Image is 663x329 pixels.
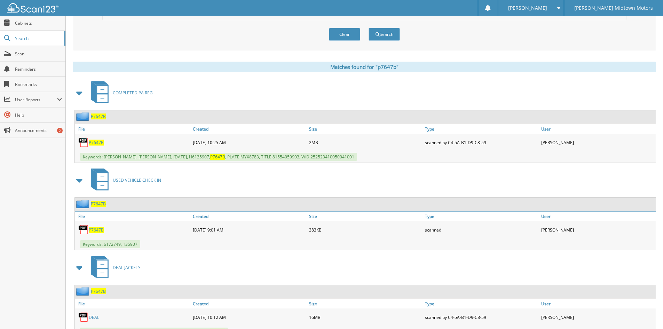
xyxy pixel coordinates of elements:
a: File [75,212,191,221]
img: PDF.png [78,225,89,235]
a: USED VEHICLE CHECK IN [87,166,161,194]
div: 383KB [307,223,424,237]
div: [DATE] 9:01 AM [191,223,307,237]
a: Type [423,212,539,221]
span: Announcements [15,127,62,133]
div: [PERSON_NAME] [539,223,656,237]
div: scanned [423,223,539,237]
a: Created [191,299,307,308]
a: P7647B [91,288,106,294]
img: PDF.png [78,312,89,322]
a: Size [307,124,424,134]
a: User [539,124,656,134]
a: P7647B [89,227,104,233]
span: COMPLETED PA REG [113,90,153,96]
a: Size [307,212,424,221]
span: DEAL JACKETS [113,265,141,271]
div: scanned by C4-5A-B1-D9-C8-59 [423,135,539,149]
span: P7647B [210,154,225,160]
a: User [539,299,656,308]
span: Scan [15,51,62,57]
span: Bookmarks [15,81,62,87]
img: folder2.png [76,287,91,296]
img: scan123-logo-white.svg [7,3,59,13]
a: File [75,124,191,134]
div: 16MB [307,310,424,324]
a: DEAL JACKETS [87,254,141,281]
span: Search [15,36,61,41]
a: User [539,212,656,221]
div: [PERSON_NAME] [539,135,656,149]
button: Clear [329,28,360,41]
div: scanned by C4-5A-B1-D9-C8-59 [423,310,539,324]
div: [DATE] 10:25 AM [191,135,307,149]
a: P7647B [91,113,106,119]
img: folder2.png [76,199,91,208]
a: Created [191,212,307,221]
a: File [75,299,191,308]
span: [PERSON_NAME] [508,6,547,10]
span: Reminders [15,66,62,72]
div: Matches found for "p7647b" [73,62,656,72]
img: folder2.png [76,112,91,121]
span: Help [15,112,62,118]
a: Type [423,299,539,308]
div: [DATE] 10:12 AM [191,310,307,324]
div: 2 [57,128,63,133]
span: USED VEHICLE CHECK IN [113,177,161,183]
div: [PERSON_NAME] [539,310,656,324]
span: User Reports [15,97,57,103]
a: Type [423,124,539,134]
button: Search [369,28,400,41]
a: P7647B [89,140,104,146]
a: COMPLETED PA REG [87,79,153,107]
span: Keywords: 6172749, 135907 [80,240,140,248]
span: Cabinets [15,20,62,26]
a: P7647B [91,201,106,207]
div: 2MB [307,135,424,149]
a: Created [191,124,307,134]
span: [PERSON_NAME] Midtown Motors [574,6,653,10]
a: Size [307,299,424,308]
img: PDF.png [78,137,89,148]
a: DEAL [89,314,99,320]
span: Keywords: [PERSON_NAME], [PERSON_NAME], [DATE], H6135907, , PLATE MYX8783, TITLE 81554059903, WID... [80,153,357,161]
